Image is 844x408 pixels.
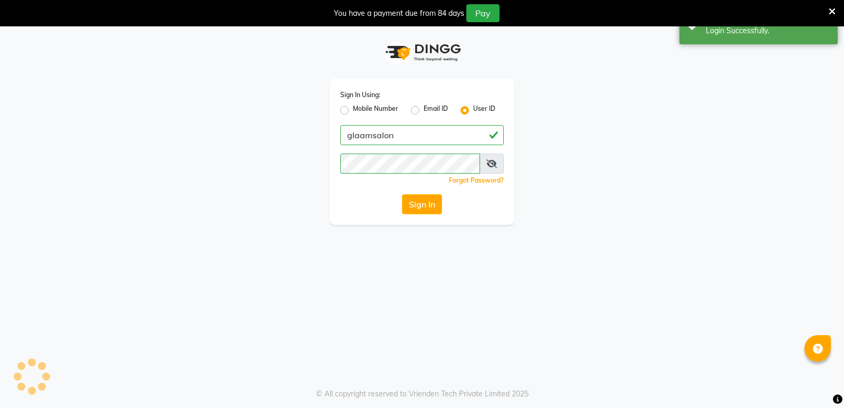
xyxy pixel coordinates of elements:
a: Forgot Password? [449,176,504,184]
label: Email ID [424,104,448,117]
label: Mobile Number [353,104,398,117]
label: User ID [473,104,495,117]
label: Sign In Using: [340,90,380,100]
button: Sign In [402,194,442,214]
button: Pay [466,4,500,22]
div: Login Successfully. [706,25,830,36]
input: Username [340,125,504,145]
div: You have a payment due from 84 days [334,8,464,19]
iframe: chat widget [800,366,833,397]
input: Username [340,154,480,174]
img: logo1.svg [380,37,464,68]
